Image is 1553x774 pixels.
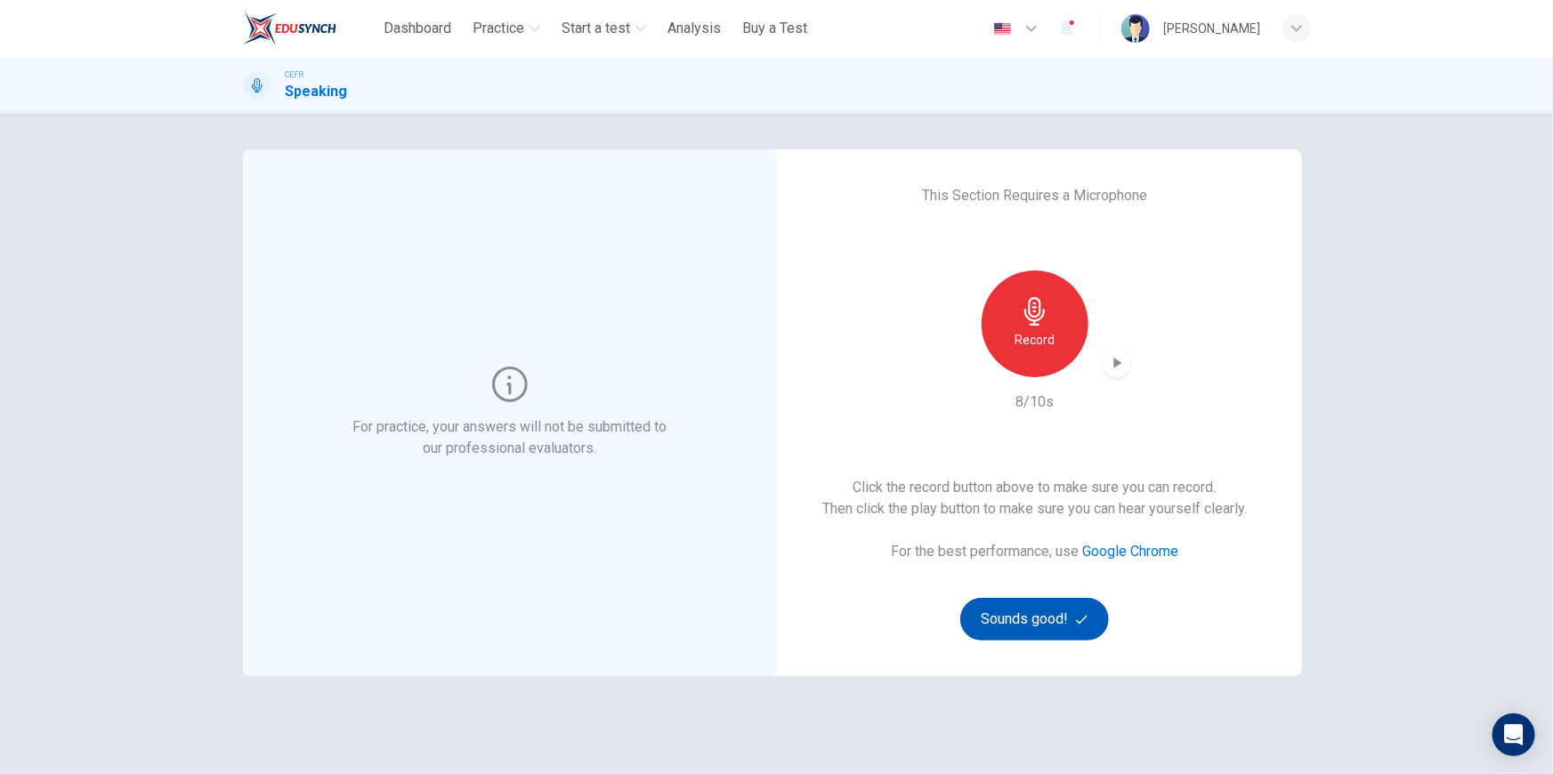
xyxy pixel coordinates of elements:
[1121,14,1150,43] img: Profile picture
[1015,391,1054,413] h6: 8/10s
[376,12,458,44] button: Dashboard
[1015,329,1055,351] h6: Record
[286,69,304,81] span: CEFR
[554,12,653,44] button: Start a test
[991,22,1014,36] img: en
[891,541,1178,562] h6: For the best performance, use
[286,81,348,102] h1: Speaking
[562,18,630,39] span: Start a test
[473,18,524,39] span: Practice
[735,12,814,44] button: Buy a Test
[1082,543,1178,560] a: Google Chrome
[465,12,547,44] button: Practice
[922,185,1147,206] h6: This Section Requires a Microphone
[1492,714,1535,756] div: Open Intercom Messenger
[667,18,721,39] span: Analysis
[243,11,377,46] a: ELTC logo
[742,18,807,39] span: Buy a Test
[1164,18,1261,39] div: [PERSON_NAME]
[384,18,451,39] span: Dashboard
[982,270,1088,377] button: Record
[349,416,670,459] h6: For practice, your answers will not be submitted to our professional evaluators.
[660,12,728,44] button: Analysis
[243,11,336,46] img: ELTC logo
[822,477,1247,520] h6: Click the record button above to make sure you can record. Then click the play button to make sur...
[960,598,1110,641] button: Sounds good!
